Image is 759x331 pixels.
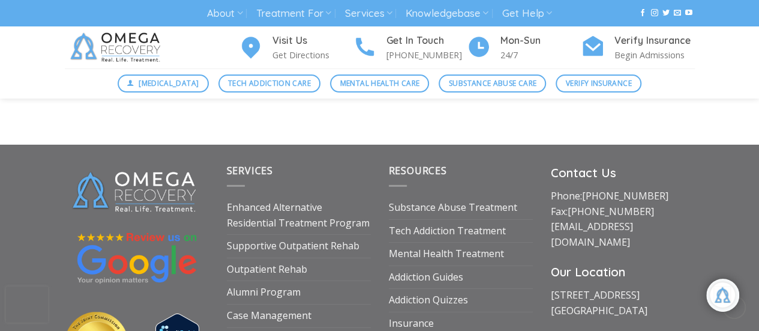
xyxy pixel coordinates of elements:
[228,77,311,89] span: Tech Addiction Care
[551,165,616,180] strong: Contact Us
[639,9,646,17] a: Follow on Facebook
[614,48,695,62] p: Begin Admissions
[439,74,546,93] a: Substance Abuse Care
[500,48,581,62] p: 24/7
[502,2,552,25] a: Get Help
[566,77,632,89] span: Verify Insurance
[227,258,307,281] a: Outpatient Rehab
[256,2,331,25] a: Treatment For
[389,266,463,289] a: Addiction Guides
[344,2,392,25] a: Services
[389,196,517,219] a: Substance Abuse Treatment
[139,77,199,89] span: [MEDICAL_DATA]
[449,77,536,89] span: Substance Abuse Care
[340,77,419,89] span: Mental Health Care
[386,33,467,49] h4: Get In Touch
[389,289,468,312] a: Addiction Quizzes
[227,281,301,304] a: Alumni Program
[556,74,641,93] a: Verify Insurance
[65,26,170,68] img: Omega Recovery
[353,33,467,62] a: Get In Touch [PHONE_NUMBER]
[551,263,695,282] h3: Our Location
[581,33,695,62] a: Verify Insurance Begin Admissions
[389,164,447,177] span: Resources
[6,287,48,323] iframe: reCAPTCHA
[662,9,670,17] a: Follow on Twitter
[386,48,467,62] p: [PHONE_NUMBER]
[227,235,359,258] a: Supportive Outpatient Rehab
[239,33,353,62] a: Visit Us Get Directions
[389,220,506,243] a: Tech Addiction Treatment
[650,9,658,17] a: Follow on Instagram
[551,189,695,250] p: Phone: Fax:
[674,9,681,17] a: Send us an email
[118,74,209,93] a: [MEDICAL_DATA]
[227,196,371,234] a: Enhanced Alternative Residential Treatment Program
[227,164,273,177] span: Services
[500,33,581,49] h4: Mon-Sun
[568,205,654,218] a: [PHONE_NUMBER]
[614,33,695,49] h4: Verify Insurance
[330,74,429,93] a: Mental Health Care
[272,48,353,62] p: Get Directions
[272,33,353,49] h4: Visit Us
[227,305,311,327] a: Case Management
[582,189,668,202] a: [PHONE_NUMBER]
[218,74,321,93] a: Tech Addiction Care
[389,243,504,266] a: Mental Health Treatment
[406,2,488,25] a: Knowledgebase
[551,288,647,317] a: [STREET_ADDRESS][GEOGRAPHIC_DATA]
[685,9,692,17] a: Follow on YouTube
[551,220,633,249] a: [EMAIL_ADDRESS][DOMAIN_NAME]
[207,2,242,25] a: About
